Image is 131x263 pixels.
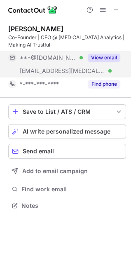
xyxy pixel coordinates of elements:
button: Reveal Button [88,80,120,88]
button: AI write personalized message [8,124,126,139]
img: ContactOut v5.3.10 [8,5,58,15]
button: save-profile-one-click [8,104,126,119]
button: Find work email [8,183,126,195]
button: Add to email campaign [8,164,126,178]
div: Save to List / ATS / CRM [23,108,112,115]
button: Notes [8,200,126,211]
span: ***@[DOMAIN_NAME] [20,54,77,61]
div: [PERSON_NAME] [8,25,63,33]
button: Send email [8,144,126,159]
span: Add to email campaign [22,168,88,174]
div: Co-Founder | CEO @ [MEDICAL_DATA] Analytics | Making AI Trustful [8,34,126,49]
span: Find work email [21,186,123,193]
span: Notes [21,202,123,209]
span: [EMAIL_ADDRESS][MEDICAL_DATA][DOMAIN_NAME] [20,67,105,75]
span: Send email [23,148,54,155]
button: Reveal Button [88,54,120,62]
span: AI write personalized message [23,128,110,135]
